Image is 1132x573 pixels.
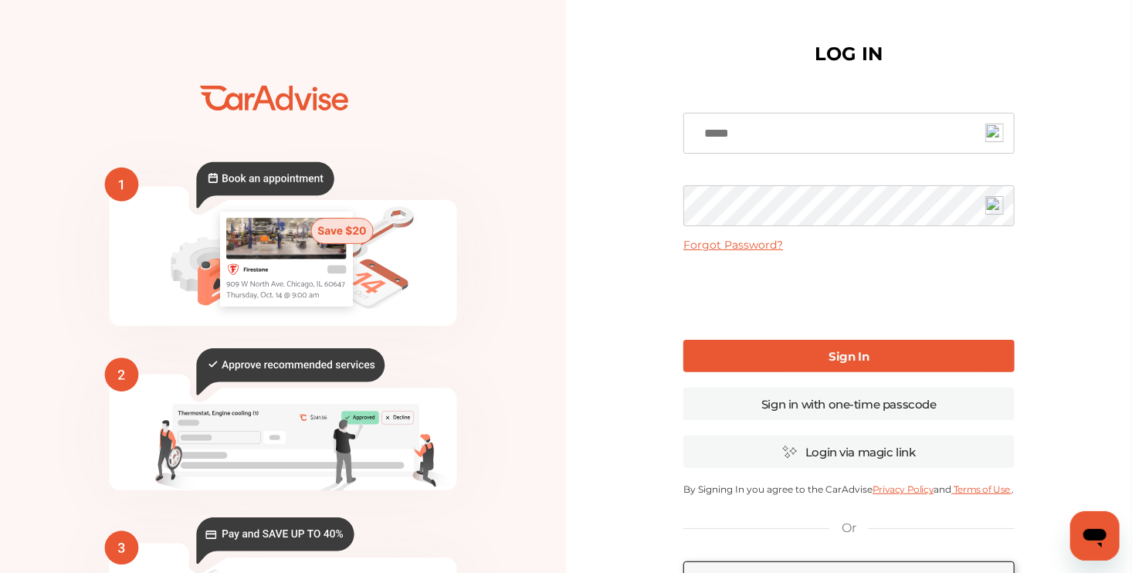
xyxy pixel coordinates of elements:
a: Forgot Password? [683,238,783,252]
a: Login via magic link [683,436,1015,468]
a: Sign In [683,340,1015,372]
a: Privacy Policy [873,483,934,495]
img: npw-badge-icon-locked.svg [985,196,1004,215]
a: Sign in with one-time passcode [683,388,1015,420]
p: Or [842,520,856,537]
a: Terms of Use [951,483,1012,495]
h1: LOG IN [815,46,883,62]
p: By Signing In you agree to the CarAdvise and . [683,483,1015,495]
img: magic_icon.32c66aac.svg [782,445,798,459]
iframe: reCAPTCHA [731,264,966,324]
img: npw-badge-icon-locked.svg [985,124,1004,142]
iframe: Button to launch messaging window [1070,511,1120,561]
b: Sign In [829,349,869,364]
